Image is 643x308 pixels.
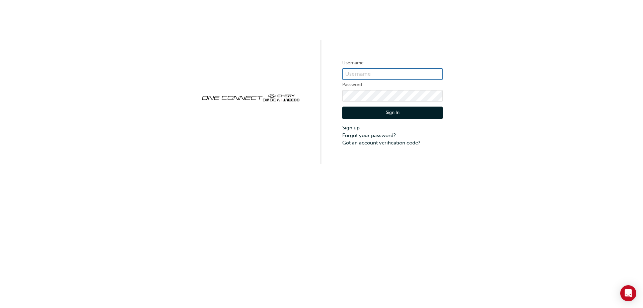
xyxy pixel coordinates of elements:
a: Forgot your password? [342,132,443,139]
img: oneconnect [200,88,301,106]
input: Username [342,68,443,80]
a: Sign up [342,124,443,132]
label: Password [342,81,443,89]
button: Sign In [342,107,443,119]
label: Username [342,59,443,67]
div: Open Intercom Messenger [620,285,636,301]
a: Got an account verification code? [342,139,443,147]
